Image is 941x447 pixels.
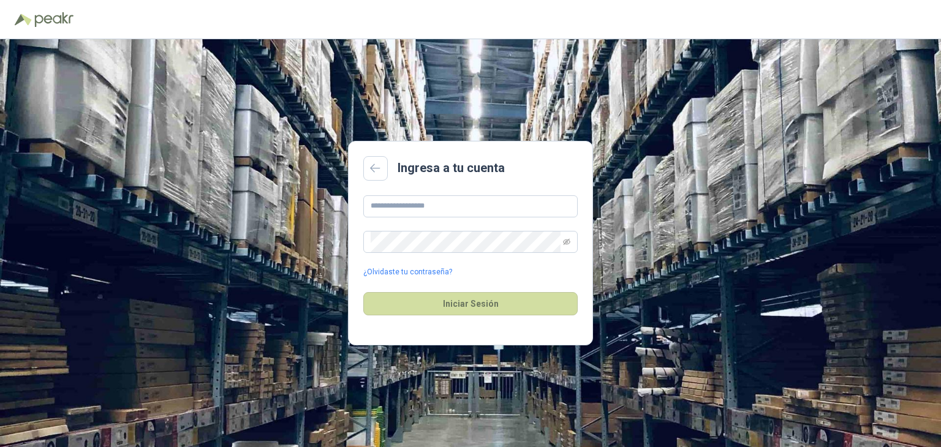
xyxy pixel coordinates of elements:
a: ¿Olvidaste tu contraseña? [363,266,452,278]
h2: Ingresa a tu cuenta [398,159,505,178]
button: Iniciar Sesión [363,292,578,315]
img: Logo [15,13,32,26]
span: eye-invisible [563,238,570,246]
img: Peakr [34,12,74,27]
